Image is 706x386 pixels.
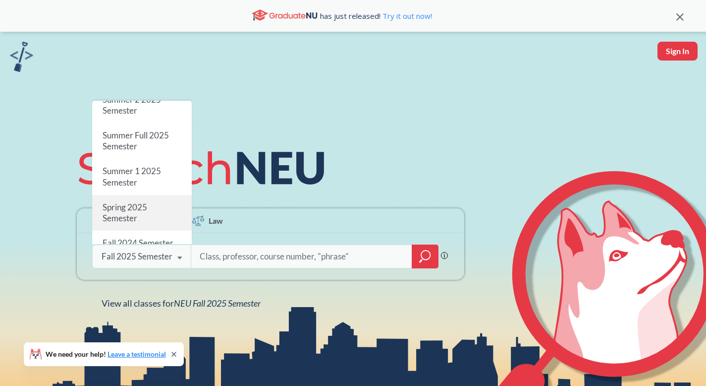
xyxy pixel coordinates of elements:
span: NEU Fall 2025 Semester [174,298,261,309]
span: Summer Full 2025 Semester [102,130,168,151]
span: Fall 2024 Semester [102,238,173,249]
div: magnifying glass [412,245,438,268]
svg: magnifying glass [419,250,431,263]
div: Fall 2025 Semester [102,251,172,262]
span: Law [209,215,223,226]
span: Summer 2 2025 Semester [102,94,161,116]
input: Class, professor, course number, "phrase" [199,246,405,267]
span: Summer 1 2025 Semester [102,166,161,188]
span: has just released! [320,10,432,21]
span: Spring 2025 Semester [102,202,147,223]
span: We need your help! [46,351,166,358]
a: sandbox logo [10,42,33,75]
a: Try it out now! [380,11,432,21]
a: Leave a testimonial [108,350,166,358]
img: sandbox logo [10,42,33,72]
button: Sign In [657,42,698,61]
span: View all classes for [102,298,261,309]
